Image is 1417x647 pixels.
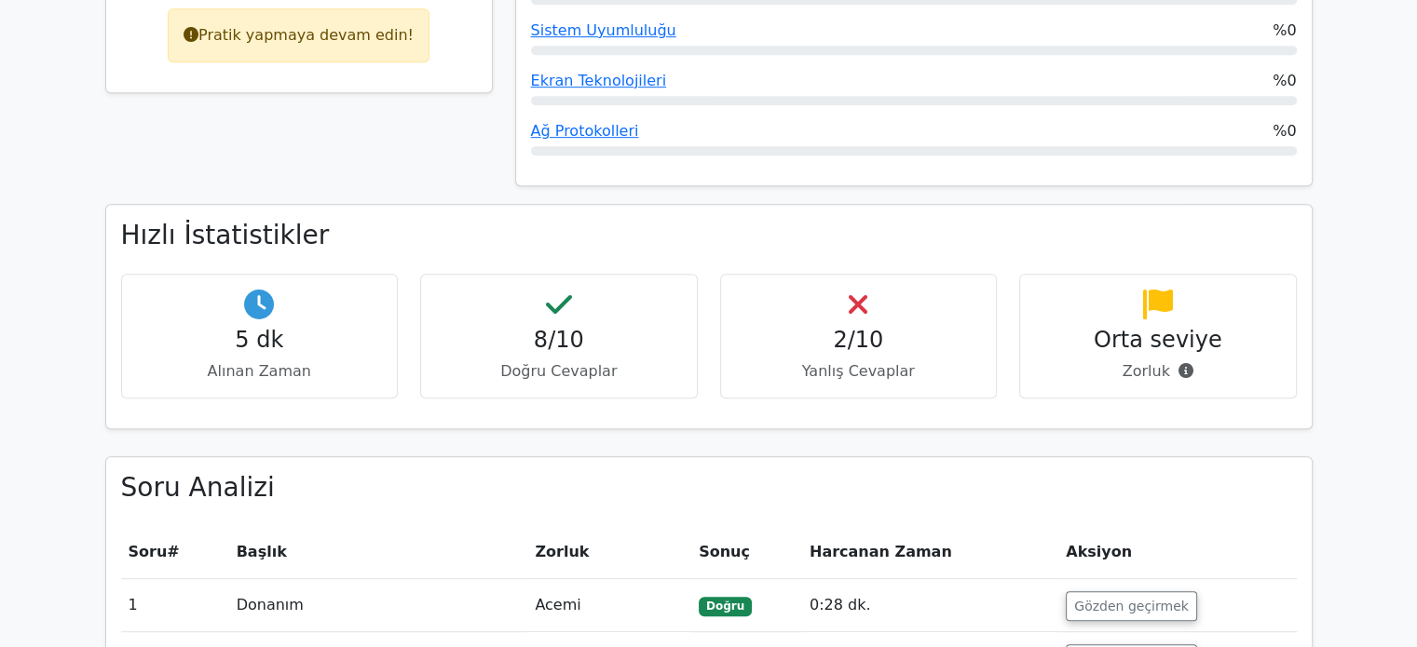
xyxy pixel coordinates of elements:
font: Zorluk [535,543,589,560]
a: Sistem Uyumluluğu [531,21,676,39]
a: Ekran Teknolojileri [531,72,667,89]
font: Doğru Cevaplar [500,362,617,380]
font: Aksiyon [1066,543,1132,560]
font: Başlık [237,543,287,560]
font: Alınan Zaman [208,362,311,380]
font: Yanlış Cevaplar [802,362,915,380]
a: Ağ Protokolleri [531,122,639,140]
font: # [167,543,179,560]
font: %0 [1273,21,1296,39]
font: 5 dk [235,327,283,353]
font: 1 [129,596,138,613]
font: Sonuç [699,543,750,560]
font: Orta seviye [1094,327,1222,353]
font: Pratik yapmaya devam edin! [198,26,414,44]
font: Harcanan Zaman [810,543,952,560]
font: Donanım [237,596,304,613]
font: 8/10 [534,327,584,353]
font: Gözden geçirmek [1074,599,1189,613]
font: 2/10 [833,327,883,353]
font: Doğru [706,600,744,613]
font: Soru [129,543,168,560]
font: 0:28 dk. [810,596,871,613]
button: Gözden geçirmek [1066,591,1197,621]
font: %0 [1273,122,1296,140]
font: Soru Analizi [121,472,275,503]
font: Acemi [535,596,580,613]
font: %0 [1273,72,1296,89]
font: Hızlı İstatistikler [121,220,330,250]
font: Zorluk [1123,362,1170,380]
